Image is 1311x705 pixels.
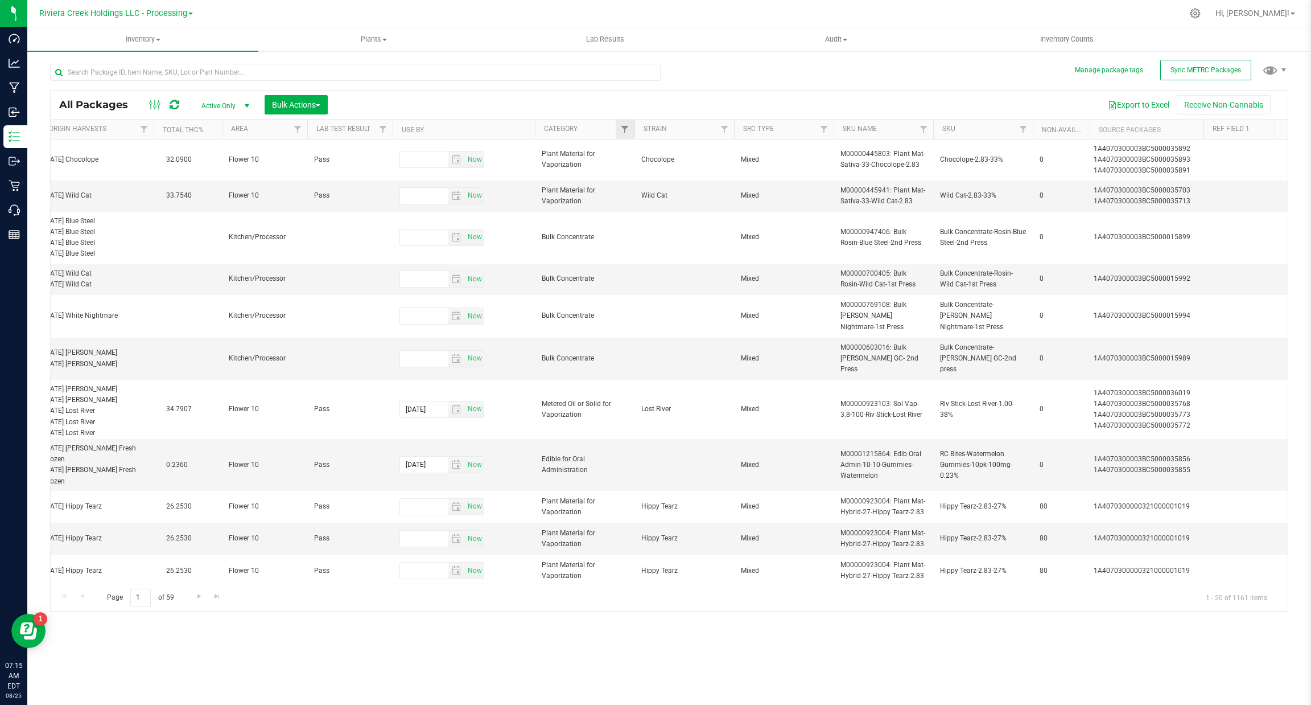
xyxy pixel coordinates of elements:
span: Audit [721,34,951,44]
span: select [465,351,484,367]
span: Pass [314,404,386,415]
span: select [465,401,484,417]
span: Plant Material for Vaporization [542,528,628,550]
input: 1 [130,589,151,606]
span: Pass [314,533,386,544]
span: select [448,457,465,473]
span: select [448,563,465,579]
span: Flower 10 [229,460,300,470]
span: Hi, [PERSON_NAME]! [1215,9,1289,18]
span: Plant Material for Vaporization [542,496,628,518]
span: Chocolope [641,154,727,165]
span: Bulk Concentrate-Rosin-Blue Steel-2nd Press [940,227,1026,248]
span: Flower 10 [229,154,300,165]
div: 1A4070300003BC5000035891 [1094,165,1200,176]
div: [DATE] Lost River [44,428,150,438]
span: 26.2530 [160,498,197,515]
span: All Packages [59,99,139,111]
span: Hippy Tearz-2.83-27% [940,565,1026,576]
button: Receive Non-Cannabis [1177,95,1271,114]
inline-svg: Analytics [9,58,20,69]
a: Non-Available [1042,126,1092,134]
span: Plant Material for Vaporization [542,185,628,207]
span: 33.7540 [160,187,197,204]
a: Inventory [27,27,258,51]
span: Pass [314,460,386,470]
div: [DATE] [PERSON_NAME] [44,359,150,370]
span: select [448,271,465,287]
a: Plants [258,27,489,51]
div: 1A4070300003BC5000036019 [1094,388,1200,399]
div: [DATE] [PERSON_NAME] [44,395,150,405]
th: Source Packages [1090,120,1203,140]
div: [DATE] Blue Steel [44,216,150,227]
span: M00000445941: Plant Mat-Sativa-33-Wild Cat-2.83 [840,185,926,207]
span: Riv Stick-Lost River-1.00-38% [940,399,1026,420]
span: M00000923004: Plant Mat-Hybrid-27-Hippy Tearz-2.83 [840,560,926,581]
div: [DATE] Hippy Tearz [44,501,150,512]
span: Mixed [741,273,827,284]
span: 0 [1040,353,1083,364]
span: 0 [1040,310,1083,321]
div: [DATE] Blue Steel [44,227,150,237]
span: 26.2530 [160,563,197,579]
a: Filter [616,120,634,139]
a: Lab Test Result [316,125,370,133]
span: Edible for Oral Administration [542,454,628,476]
span: 80 [1040,565,1083,576]
inline-svg: Inventory [9,131,20,142]
span: 0 [1040,404,1083,415]
span: Bulk Concentrate [542,273,628,284]
a: Area [231,125,248,133]
div: [DATE] Chocolope [44,154,150,165]
a: Lab Results [489,27,720,51]
span: Plant Material for Vaporization [542,560,628,581]
span: 0 [1040,154,1083,165]
span: Set Current date [465,271,484,288]
span: Bulk Concentrate-Rosin-Wild Cat-1st Press [940,268,1026,290]
inline-svg: Dashboard [9,33,20,44]
div: [DATE] Blue Steel [44,237,150,248]
a: Filter [374,120,393,139]
span: Hippy Tearz [641,533,727,544]
inline-svg: Retail [9,180,20,191]
a: SKU [942,125,955,133]
span: M00001215864: Edib Oral Admin-10-10-Gummies-Watermelon [840,449,926,482]
div: 1A4070300003BC5000015992 [1094,273,1200,284]
span: Pass [314,501,386,512]
span: Flower 10 [229,404,300,415]
span: Set Current date [465,401,484,417]
div: 1A4070300000321000001019 [1094,565,1200,576]
a: Origin Harvests [49,125,106,133]
span: M00000923004: Plant Mat-Hybrid-27-Hippy Tearz-2.83 [840,496,926,518]
span: Mixed [741,232,827,243]
span: Bulk Concentrate [542,310,628,321]
span: Pass [314,565,386,576]
span: Kitchen/Processor [229,232,300,243]
inline-svg: Call Center [9,204,20,216]
span: 0 [1040,232,1083,243]
span: Set Current date [465,563,484,579]
div: 1A4070300003BC5000035703 [1094,185,1200,196]
span: select [465,308,484,324]
div: 1A4070300000321000001019 [1094,533,1200,544]
div: [DATE] Lost River [44,405,150,416]
span: M00000603016: Bulk [PERSON_NAME] GC- 2nd Press [840,342,926,375]
button: Manage package tags [1075,65,1143,75]
div: [DATE] Blue Steel [44,248,150,259]
span: 0 [1040,460,1083,470]
span: Flower 10 [229,190,300,201]
span: select [465,563,484,579]
span: Riviera Creek Holdings LLC - Processing [39,9,187,18]
a: Filter [715,120,734,139]
div: [DATE] White Nightmare [44,310,150,321]
span: Bulk Actions [272,100,320,109]
span: 0 [1040,190,1083,201]
div: Manage settings [1188,8,1202,19]
span: Mixed [741,190,827,201]
a: Go to the last page [209,589,225,604]
span: select [465,457,484,473]
a: SKU Name [843,125,877,133]
button: Bulk Actions [265,95,328,114]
